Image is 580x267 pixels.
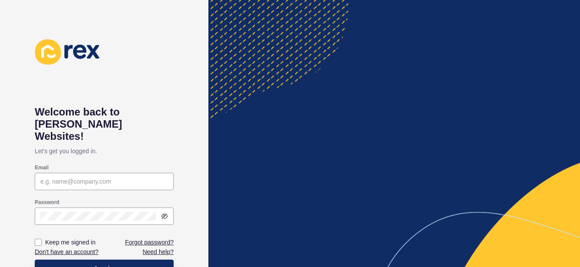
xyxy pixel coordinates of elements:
a: Need help? [142,247,174,256]
label: Password [35,199,59,206]
h1: Welcome back to [PERSON_NAME] Websites! [35,106,174,142]
input: e.g. name@company.com [40,177,168,186]
label: Keep me signed in [45,238,96,247]
p: Let's get you logged in. [35,142,174,160]
a: Don't have an account? [35,247,99,256]
label: Email [35,164,49,171]
a: Forgot password? [125,238,174,247]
